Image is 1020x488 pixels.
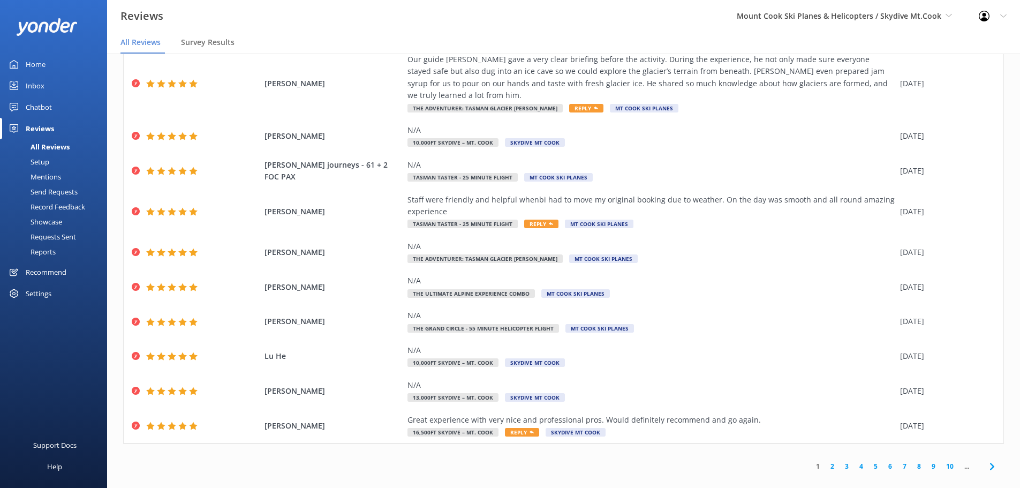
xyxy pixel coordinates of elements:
span: Mt Cook Ski Planes [565,324,634,333]
span: 10,000ft Skydive – Mt. Cook [407,358,498,367]
div: [DATE] [900,130,990,142]
span: Skydive Mt Cook [546,428,606,437]
div: Showcase [6,214,62,229]
div: [DATE] [900,350,990,362]
span: Skydive Mt Cook [505,358,565,367]
span: The Ultimate Alpine Experience Combo [407,289,535,298]
a: 6 [883,461,897,471]
div: Support Docs [33,434,77,456]
span: Mount Cook Ski Planes & Helicopters / Skydive Mt.Cook [737,11,941,21]
span: Skydive Mt Cook [505,393,565,402]
div: Inbox [26,75,44,96]
div: [DATE] [900,281,990,293]
div: N/A [407,379,895,391]
span: Mt Cook Ski Planes [569,254,638,263]
div: [DATE] [900,206,990,217]
div: N/A [407,124,895,136]
div: Requests Sent [6,229,76,244]
span: Reply [524,220,558,228]
a: 3 [840,461,854,471]
div: N/A [407,241,895,252]
div: Recommend [26,261,66,283]
span: The Grand Circle - 55 Minute Helicopter Flight [407,324,559,333]
div: Chatbot [26,96,52,118]
div: N/A [407,344,895,356]
a: All Reviews [6,139,107,154]
div: [DATE] [900,385,990,397]
div: N/A [407,159,895,171]
div: Our guide [PERSON_NAME] gave a very clear briefing before the activity. During the experience, he... [407,54,895,102]
span: Skydive Mt Cook [505,138,565,147]
span: 16,500ft Skydive – Mt. Cook [407,428,498,437]
span: Reply [569,104,603,112]
span: [PERSON_NAME] [265,78,403,89]
a: Reports [6,244,107,259]
span: Tasman Taster - 25 minute flight [407,220,518,228]
span: [PERSON_NAME] [265,420,403,432]
span: Mt Cook Ski Planes [610,104,678,112]
a: 2 [825,461,840,471]
div: Great experience with very nice and professional pros. Would definitely recommend and go again. [407,414,895,426]
a: 7 [897,461,912,471]
span: [PERSON_NAME] [265,206,403,217]
span: The Adventurer: Tasman Glacier [PERSON_NAME] [407,104,563,112]
span: Reply [505,428,539,437]
div: Home [26,54,46,75]
span: All Reviews [120,37,161,48]
span: [PERSON_NAME] [265,281,403,293]
span: Tasman Taster - 25 minute flight [407,173,518,182]
span: Lu He [265,350,403,362]
span: [PERSON_NAME] [265,130,403,142]
a: Showcase [6,214,107,229]
div: N/A [407,310,895,321]
a: 10 [941,461,959,471]
div: [DATE] [900,316,990,327]
h3: Reviews [120,7,163,25]
div: Mentions [6,169,61,184]
span: Mt Cook Ski Planes [524,173,593,182]
a: 4 [854,461,868,471]
a: 5 [868,461,883,471]
span: Mt Cook Ski Planes [541,289,610,298]
div: Setup [6,154,49,169]
span: ... [959,461,974,471]
div: [DATE] [900,165,990,177]
a: 9 [926,461,941,471]
div: N/A [407,275,895,287]
div: [DATE] [900,420,990,432]
span: 10,000ft Skydive – Mt. Cook [407,138,498,147]
a: Mentions [6,169,107,184]
span: [PERSON_NAME] [265,385,403,397]
a: Send Requests [6,184,107,199]
span: Survey Results [181,37,235,48]
div: Record Feedback [6,199,85,214]
div: All Reviews [6,139,70,154]
span: [PERSON_NAME] [265,316,403,327]
a: Setup [6,154,107,169]
span: [PERSON_NAME] journeys - 61 + 2 FOC PAX [265,159,403,183]
a: Requests Sent [6,229,107,244]
span: 13,000ft Skydive – Mt. Cook [407,393,498,402]
div: Settings [26,283,51,304]
div: Help [47,456,62,477]
div: Send Requests [6,184,78,199]
img: yonder-white-logo.png [16,18,78,36]
span: Mt Cook Ski Planes [565,220,633,228]
a: Record Feedback [6,199,107,214]
div: Staff were friendly and helpful whenbi had to move my original booking due to weather. On the day... [407,194,895,218]
a: 8 [912,461,926,471]
div: [DATE] [900,78,990,89]
a: 1 [811,461,825,471]
div: [DATE] [900,246,990,258]
div: Reviews [26,118,54,139]
span: The Adventurer: Tasman Glacier [PERSON_NAME] [407,254,563,263]
div: Reports [6,244,56,259]
span: [PERSON_NAME] [265,246,403,258]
